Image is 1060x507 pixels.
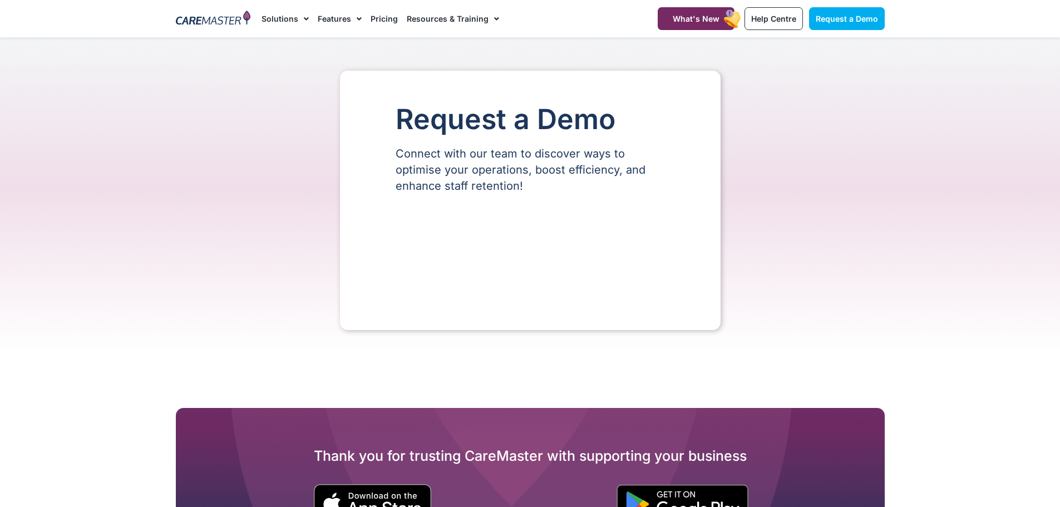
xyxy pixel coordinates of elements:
[745,7,803,30] a: Help Centre
[658,7,734,30] a: What's New
[751,14,796,23] span: Help Centre
[809,7,885,30] a: Request a Demo
[176,447,885,465] h2: Thank you for trusting CareMaster with supporting your business
[396,104,665,135] h1: Request a Demo
[176,11,251,27] img: CareMaster Logo
[396,213,665,297] iframe: Form 0
[816,14,878,23] span: Request a Demo
[673,14,719,23] span: What's New
[396,146,665,194] p: Connect with our team to discover ways to optimise your operations, boost efficiency, and enhance...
